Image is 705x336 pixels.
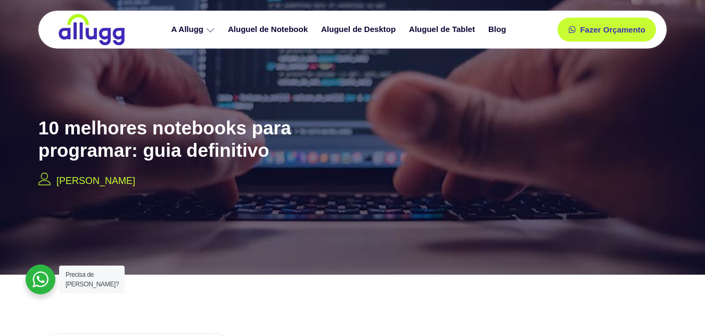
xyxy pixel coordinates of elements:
a: A Allugg [166,20,223,39]
p: [PERSON_NAME] [56,174,135,188]
img: locação de TI é Allugg [57,13,126,46]
h2: 10 melhores notebooks para programar: guia definitivo [38,117,379,162]
span: Precisa de [PERSON_NAME]? [65,271,119,288]
a: Aluguel de Desktop [316,20,404,39]
a: Aluguel de Tablet [404,20,483,39]
a: Aluguel de Notebook [223,20,316,39]
a: Fazer Orçamento [558,18,656,42]
span: Fazer Orçamento [580,26,645,34]
a: Blog [483,20,514,39]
